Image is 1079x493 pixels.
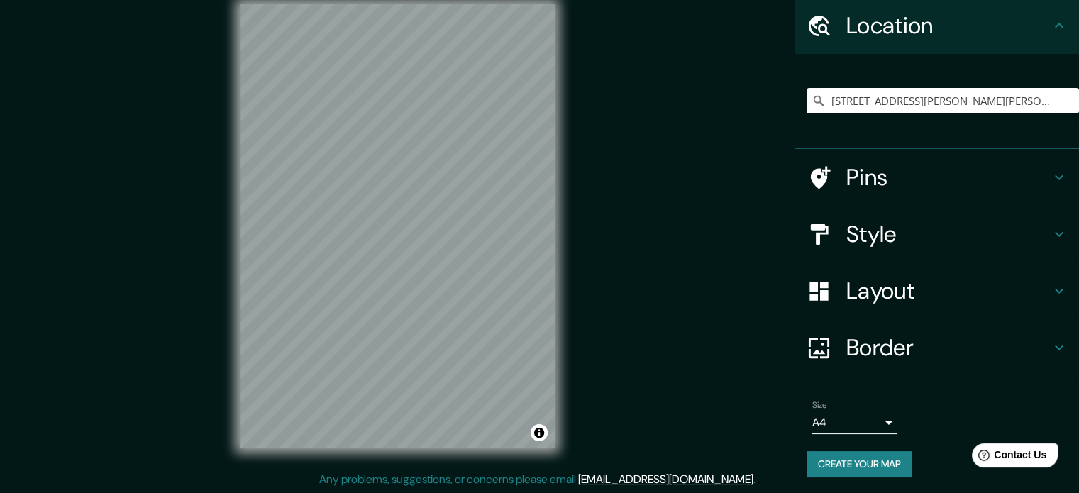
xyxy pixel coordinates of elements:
h4: Style [846,220,1051,248]
div: Layout [795,262,1079,319]
div: Pins [795,149,1079,206]
label: Size [812,399,827,411]
div: Border [795,319,1079,376]
iframe: Help widget launcher [953,438,1063,477]
div: Style [795,206,1079,262]
div: . [756,471,758,488]
div: . [758,471,760,488]
h4: Pins [846,163,1051,192]
canvas: Map [240,4,555,448]
input: Pick your city or area [807,88,1079,113]
p: Any problems, suggestions, or concerns please email . [319,471,756,488]
h4: Layout [846,277,1051,305]
button: Create your map [807,451,912,477]
h4: Border [846,333,1051,362]
a: [EMAIL_ADDRESS][DOMAIN_NAME] [578,472,753,487]
div: A4 [812,411,897,434]
button: Toggle attribution [531,424,548,441]
h4: Location [846,11,1051,40]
